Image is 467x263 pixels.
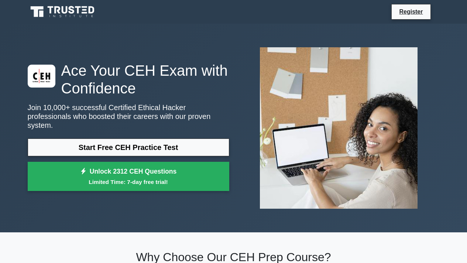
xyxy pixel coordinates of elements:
[28,162,229,191] a: Unlock 2312 CEH QuestionsLimited Time: 7-day free trial!
[37,178,220,186] small: Limited Time: 7-day free trial!
[28,139,229,156] a: Start Free CEH Practice Test
[28,62,229,97] h1: Ace Your CEH Exam with Confidence
[395,7,427,16] a: Register
[28,103,229,130] p: Join 10,000+ successful Certified Ethical Hacker professionals who boosted their careers with our...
